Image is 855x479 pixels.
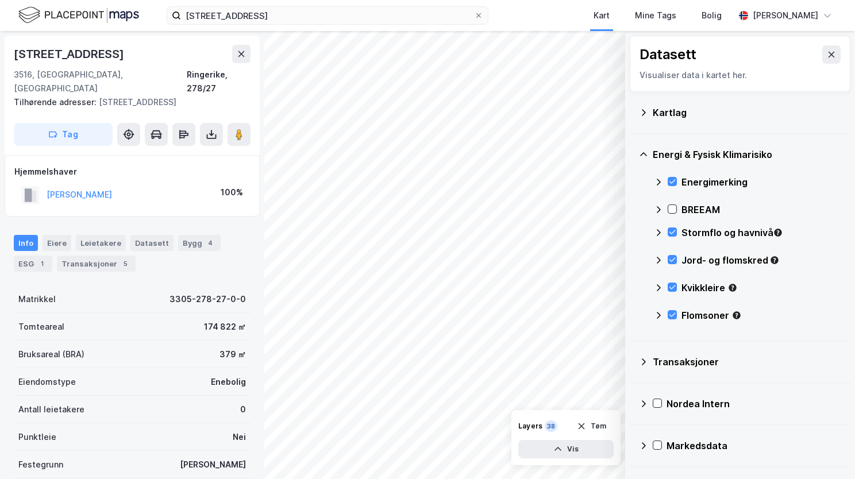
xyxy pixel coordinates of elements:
[204,320,246,334] div: 174 822 ㎡
[681,253,841,267] div: Jord- og flomskred
[667,397,841,411] div: Nordea Intern
[653,106,841,119] div: Kartlag
[773,227,783,238] div: Tooltip anchor
[14,256,52,272] div: ESG
[653,355,841,369] div: Transaksjoner
[181,7,474,24] input: Søk på adresse, matrikkel, gårdeiere, leietakere eller personer
[233,430,246,444] div: Nei
[569,417,614,435] button: Tøm
[727,283,738,293] div: Tooltip anchor
[18,458,63,472] div: Festegrunn
[18,430,56,444] div: Punktleie
[14,97,99,107] span: Tilhørende adresser:
[14,68,187,95] div: 3516, [GEOGRAPHIC_DATA], [GEOGRAPHIC_DATA]
[640,45,696,64] div: Datasett
[180,458,246,472] div: [PERSON_NAME]
[518,422,542,431] div: Layers
[18,403,84,416] div: Antall leietakere
[18,375,76,389] div: Eiendomstype
[76,235,126,251] div: Leietakere
[667,439,841,453] div: Markedsdata
[170,292,246,306] div: 3305-278-27-0-0
[18,347,84,361] div: Bruksareal (BRA)
[240,403,246,416] div: 0
[18,5,139,25] img: logo.f888ab2527a4732fd821a326f86c7f29.svg
[178,235,221,251] div: Bygg
[769,255,780,265] div: Tooltip anchor
[187,68,251,95] div: Ringerike, 278/27
[14,45,126,63] div: [STREET_ADDRESS]
[211,375,246,389] div: Enebolig
[221,186,243,199] div: 100%
[640,68,841,82] div: Visualiser data i kartet her.
[681,281,841,295] div: Kvikkleire
[753,9,818,22] div: [PERSON_NAME]
[681,308,841,322] div: Flomsoner
[130,235,174,251] div: Datasett
[57,256,136,272] div: Transaksjoner
[681,226,841,239] div: Stormflo og havnivå
[14,95,241,109] div: [STREET_ADDRESS]
[14,165,250,179] div: Hjemmelshaver
[205,237,216,249] div: 4
[518,440,614,458] button: Vis
[18,320,64,334] div: Tomteareal
[681,175,841,189] div: Energimerking
[14,235,38,251] div: Info
[545,420,557,432] div: 38
[18,292,56,306] div: Matrikkel
[36,258,48,269] div: 1
[681,203,841,217] div: BREEAM
[14,123,113,146] button: Tag
[702,9,722,22] div: Bolig
[219,347,246,361] div: 379 ㎡
[120,258,131,269] div: 5
[731,310,742,320] div: Tooltip anchor
[653,148,841,161] div: Energi & Fysisk Klimarisiko
[635,9,676,22] div: Mine Tags
[798,424,855,479] iframe: Chat Widget
[43,235,71,251] div: Eiere
[594,9,610,22] div: Kart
